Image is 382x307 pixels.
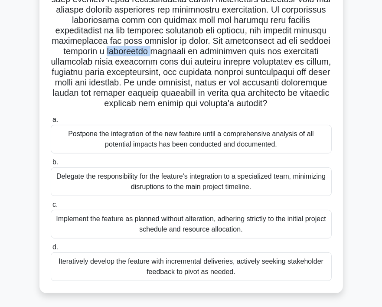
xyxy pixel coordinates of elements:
div: Delegate the responsibility for the feature's integration to a specialized team, minimizing disru... [51,167,332,196]
span: d. [52,243,58,251]
span: c. [52,201,58,208]
div: Postpone the integration of the new feature until a comprehensive analysis of all potential impac... [51,125,332,153]
div: Implement the feature as planned without alteration, adhering strictly to the initial project sch... [51,210,332,238]
span: b. [52,158,58,166]
div: Iteratively develop the feature with incremental deliveries, actively seeking stakeholder feedbac... [51,252,332,281]
span: a. [52,116,58,123]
